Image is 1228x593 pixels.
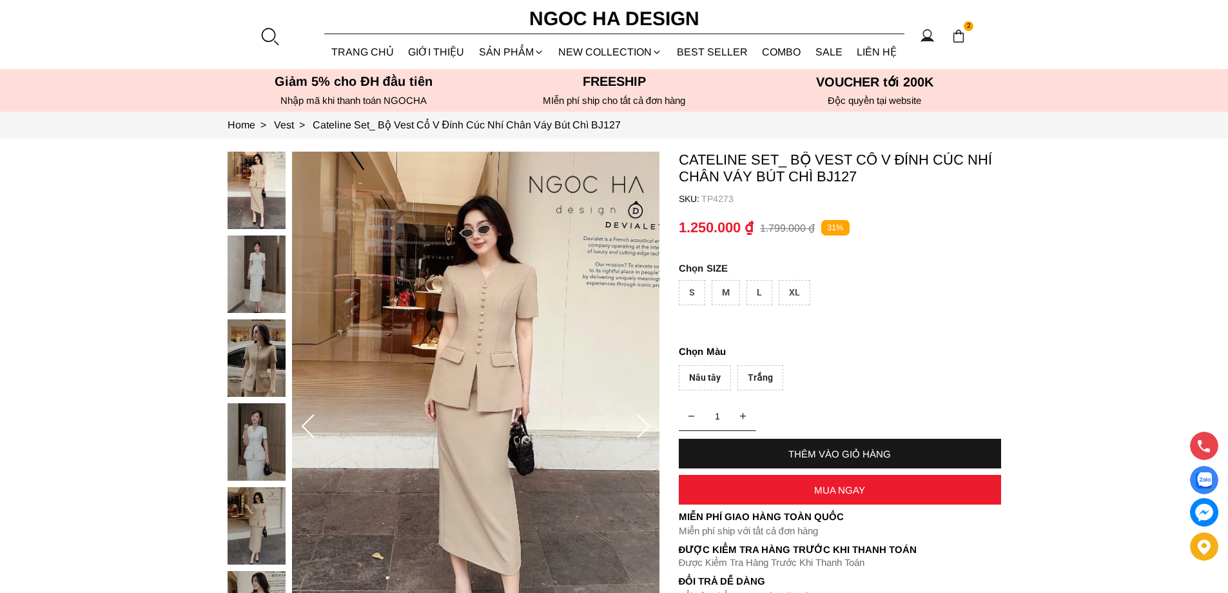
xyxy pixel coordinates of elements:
[679,544,1001,556] p: Được Kiểm Tra Hàng Trước Khi Thanh Toán
[760,222,815,234] p: 1.799.000 ₫
[679,576,1001,587] h6: Đổi trả dễ dàng
[274,119,313,130] a: Link to Vest
[583,74,646,88] font: Freeship
[850,35,904,69] a: LIÊN HỆ
[964,21,974,32] span: 2
[821,220,850,236] p: 31%
[275,74,433,88] font: Giảm 5% cho ĐH đầu tiên
[679,511,844,522] font: Miễn phí giao hàng toàn quốc
[228,319,286,397] img: Cateline Set_ Bộ Vest Cổ V Đính Cúc Nhí Chân Váy Bút Chì BJ127_mini_2
[228,119,274,130] a: Link to Home
[228,487,286,565] img: Cateline Set_ Bộ Vest Cổ V Đính Cúc Nhí Chân Váy Bút Chì BJ127_mini_4
[324,35,402,69] a: TRANG CHỦ
[679,280,705,305] div: S
[228,152,286,229] img: Cateline Set_ Bộ Vest Cổ V Đính Cúc Nhí Chân Váy Bút Chì BJ127_mini_0
[488,95,741,106] h6: MIễn phí ship cho tất cả đơn hàng
[401,35,472,69] a: GIỚI THIỆU
[808,35,850,69] a: SALE
[679,152,1001,185] p: Cateline Set_ Bộ Vest Cổ V Đính Cúc Nhí Chân Váy Bút Chì BJ127
[951,29,966,43] img: img-CART-ICON-ksit0nf1
[779,280,810,305] div: XL
[472,35,552,69] div: SẢN PHẨM
[294,119,310,130] span: >
[679,403,756,429] input: Quantity input
[712,280,740,305] div: M
[551,35,670,69] a: NEW COLLECTION
[228,403,286,481] img: Cateline Set_ Bộ Vest Cổ V Đính Cúc Nhí Chân Váy Bút Chì BJ127_mini_3
[748,74,1001,90] h5: VOUCHER tới 200K
[1190,498,1218,527] a: messenger
[701,194,1001,204] p: TP4273
[679,219,754,236] p: 1.250.000 ₫
[679,365,731,390] div: Nâu tây
[518,3,711,34] a: Ngoc Ha Design
[746,280,772,305] div: L
[755,35,808,69] a: Combo
[670,35,755,69] a: BEST SELLER
[228,236,286,313] img: Cateline Set_ Bộ Vest Cổ V Đính Cúc Nhí Chân Váy Bút Chì BJ127_mini_1
[1196,472,1212,488] img: Display image
[679,448,1001,459] div: THÊM VÀO GIỎ HÀNG
[255,119,271,130] span: >
[280,95,427,106] font: Nhập mã khi thanh toán NGOCHA
[679,485,1001,496] div: MUA NGAY
[679,344,1001,359] p: Màu
[679,263,1001,274] p: SIZE
[737,365,783,390] div: Trắng
[679,194,701,204] h6: SKU:
[679,525,818,536] font: Miễn phí ship với tất cả đơn hàng
[313,119,621,130] a: Link to Cateline Set_ Bộ Vest Cổ V Đính Cúc Nhí Chân Váy Bút Chì BJ127
[679,557,1001,568] p: Được Kiểm Tra Hàng Trước Khi Thanh Toán
[1190,466,1218,494] a: Display image
[748,95,1001,106] h6: Độc quyền tại website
